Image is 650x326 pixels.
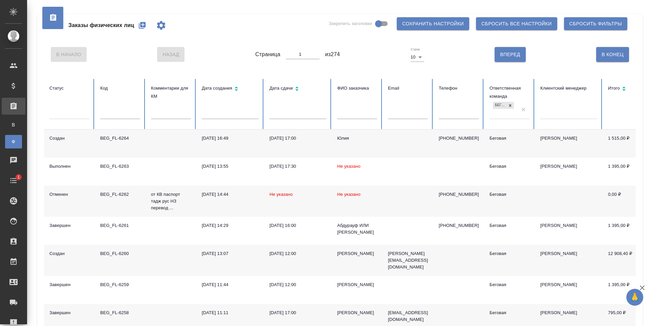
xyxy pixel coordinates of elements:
[269,192,293,197] span: Не указано
[325,50,340,59] span: из 274
[13,174,24,181] span: 1
[49,191,89,198] div: Отменен
[202,135,259,142] div: [DATE] 16:49
[493,102,506,109] div: Беговая
[337,84,377,92] div: ФИО заказчика
[202,281,259,288] div: [DATE] 11:44
[490,250,529,257] div: Беговая
[411,52,424,62] div: 10
[490,309,529,316] div: Беговая
[388,309,428,323] p: [EMAIL_ADDRESS][DOMAIN_NAME]
[535,245,603,276] td: [PERSON_NAME]
[100,309,140,316] div: BEG_FL-6258
[255,50,280,59] span: Страница
[68,21,134,29] span: Заказы физических лиц
[535,276,603,304] td: [PERSON_NAME]
[476,17,557,30] button: Сбросить все настройки
[100,250,140,257] div: BEG_FL-6260
[202,250,259,257] div: [DATE] 13:07
[100,84,140,92] div: Код
[564,17,627,30] button: Сбросить фильтры
[569,20,622,28] span: Сбросить фильтры
[411,48,420,51] label: Строк
[439,222,479,229] p: [PHONE_NUMBER]
[495,47,525,62] button: Вперед
[337,135,377,142] div: Юлия
[337,309,377,316] div: [PERSON_NAME]
[269,281,326,288] div: [DATE] 12:00
[151,84,191,100] div: Комментарии для КМ
[490,222,529,229] div: Беговая
[337,250,377,257] div: [PERSON_NAME]
[202,163,259,170] div: [DATE] 13:55
[8,138,19,145] span: Ф
[540,84,597,92] div: Клиентский менеджер
[626,289,643,306] button: 🙏
[49,250,89,257] div: Создан
[535,130,603,158] td: [PERSON_NAME]
[490,84,529,100] div: Ответственная команда
[5,118,22,132] a: В
[49,135,89,142] div: Создан
[269,84,326,94] div: Сортировка
[439,191,479,198] p: [PHONE_NUMBER]
[269,309,326,316] div: [DATE] 17:00
[535,217,603,245] td: [PERSON_NAME]
[5,135,22,148] a: Ф
[269,163,326,170] div: [DATE] 17:30
[202,309,259,316] div: [DATE] 11:11
[100,163,140,170] div: BEG_FL-6263
[337,222,377,236] div: Абдурауф ИЛИ [PERSON_NAME]
[329,20,372,27] span: Закрепить заголовки
[337,281,377,288] div: [PERSON_NAME]
[49,309,89,316] div: Завершен
[134,17,150,33] button: Создать
[535,158,603,186] td: [PERSON_NAME]
[202,222,259,229] div: [DATE] 14:29
[500,50,520,59] span: Вперед
[100,222,140,229] div: BEG_FL-6261
[397,17,469,30] button: Сохранить настройки
[2,172,25,189] a: 1
[49,163,89,170] div: Выполнен
[490,281,529,288] div: Беговая
[602,50,624,59] span: В Конец
[100,191,140,198] div: BEG_FL-6262
[49,281,89,288] div: Завершен
[269,135,326,142] div: [DATE] 17:00
[8,121,19,128] span: В
[202,84,259,94] div: Сортировка
[269,250,326,257] div: [DATE] 12:00
[388,84,428,92] div: Email
[49,84,89,92] div: Статус
[388,250,428,271] p: [PERSON_NAME][EMAIL_ADDRESS][DOMAIN_NAME]
[100,281,140,288] div: BEG_FL-6259
[596,47,629,62] button: В Конец
[608,84,648,94] div: Сортировка
[100,135,140,142] div: BEG_FL-6264
[49,222,89,229] div: Завершен
[481,20,552,28] span: Сбросить все настройки
[269,222,326,229] div: [DATE] 16:00
[337,164,361,169] span: Не указано
[337,192,361,197] span: Не указано
[402,20,464,28] span: Сохранить настройки
[439,135,479,142] p: [PHONE_NUMBER]
[439,84,479,92] div: Телефон
[490,163,529,170] div: Беговая
[151,191,191,211] p: от КВ паспорт тадж рус НЗ перевод ...
[629,290,641,304] span: 🙏
[490,191,529,198] div: Беговая
[202,191,259,198] div: [DATE] 14:44
[490,135,529,142] div: Беговая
